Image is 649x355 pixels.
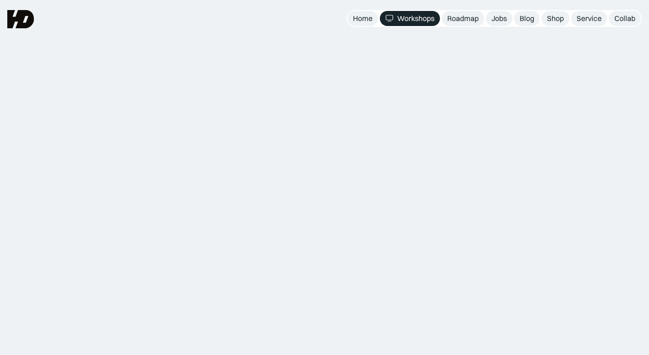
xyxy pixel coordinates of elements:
[614,14,635,23] div: Collab
[486,11,512,26] a: Jobs
[542,11,569,26] a: Shop
[353,14,373,23] div: Home
[447,14,479,23] div: Roadmap
[520,14,534,23] div: Blog
[442,11,484,26] a: Roadmap
[547,14,564,23] div: Shop
[577,14,602,23] div: Service
[347,11,378,26] a: Home
[571,11,607,26] a: Service
[514,11,540,26] a: Blog
[397,14,434,23] div: Workshops
[491,14,507,23] div: Jobs
[609,11,641,26] a: Collab
[380,11,440,26] a: Workshops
